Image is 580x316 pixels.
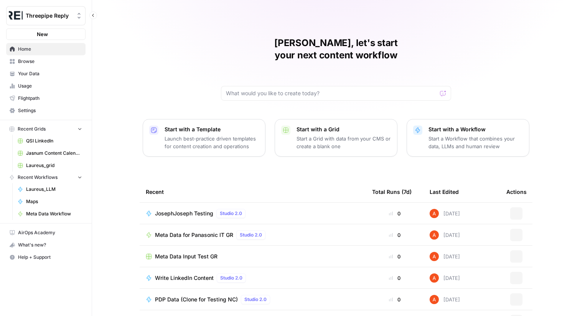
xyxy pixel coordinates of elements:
[165,135,259,150] p: Launch best-practice driven templates for content creation and operations
[14,147,86,159] a: Jasnum Content Calendar
[430,273,439,283] img: cje7zb9ux0f2nqyv5qqgv3u0jxek
[26,162,82,169] span: Laureus_grid
[220,275,242,281] span: Studio 2.0
[220,210,242,217] span: Studio 2.0
[6,6,86,25] button: Workspace: Threepipe Reply
[26,137,82,144] span: QSI LinkedIn
[430,273,460,283] div: [DATE]
[275,119,397,157] button: Start with a GridStart a Grid with data from your CMS or create a blank one
[372,274,417,282] div: 0
[18,229,82,236] span: AirOps Academy
[146,273,360,283] a: Write LinkedIn ContentStudio 2.0
[297,135,391,150] p: Start a Grid with data from your CMS or create a blank one
[244,296,267,303] span: Studio 2.0
[430,209,460,218] div: [DATE]
[7,239,85,251] div: What's new?
[430,230,460,240] div: [DATE]
[18,174,58,181] span: Recent Workflows
[143,119,265,157] button: Start with a TemplateLaunch best-practice driven templates for content creation and operations
[372,231,417,239] div: 0
[18,83,82,89] span: Usage
[26,198,82,205] span: Maps
[428,126,523,133] p: Start with a Workflow
[18,70,82,77] span: Your Data
[6,104,86,117] a: Settings
[146,295,360,304] a: PDP Data (Clone for Testing NC)Studio 2.0
[372,210,417,217] div: 0
[18,46,82,53] span: Home
[146,230,360,240] a: Meta Data for Panasonic IT GRStudio 2.0
[18,254,82,261] span: Help + Support
[6,227,86,239] a: AirOps Academy
[430,295,439,304] img: cje7zb9ux0f2nqyv5qqgv3u0jxek
[18,107,82,114] span: Settings
[430,252,460,261] div: [DATE]
[146,253,360,260] a: Meta Data Input Test GR
[6,68,86,80] a: Your Data
[26,12,72,20] span: Threepipe Reply
[18,95,82,102] span: Flightpath
[165,126,259,133] p: Start with a Template
[6,239,86,251] button: What's new?
[297,126,391,133] p: Start with a Grid
[240,232,262,238] span: Studio 2.0
[14,183,86,195] a: Laureus_LLM
[155,210,213,217] span: JosephJoseph Testing
[18,126,46,132] span: Recent Grids
[6,251,86,263] button: Help + Support
[6,123,86,135] button: Recent Grids
[14,208,86,220] a: Meta Data Workflow
[155,296,238,303] span: PDP Data (Clone for Testing NC)
[506,181,527,202] div: Actions
[407,119,529,157] button: Start with a WorkflowStart a Workflow that combines your data, LLMs and human review
[372,181,412,202] div: Total Runs (7d)
[430,209,439,218] img: cje7zb9ux0f2nqyv5qqgv3u0jxek
[14,159,86,172] a: Laureus_grid
[6,172,86,183] button: Recent Workflows
[430,230,439,240] img: cje7zb9ux0f2nqyv5qqgv3u0jxek
[155,231,233,239] span: Meta Data for Panasonic IT GR
[9,9,23,23] img: Threepipe Reply Logo
[6,43,86,55] a: Home
[146,181,360,202] div: Recent
[372,296,417,303] div: 0
[430,252,439,261] img: cje7zb9ux0f2nqyv5qqgv3u0jxek
[26,210,82,217] span: Meta Data Workflow
[226,89,437,97] input: What would you like to create today?
[6,92,86,104] a: Flightpath
[146,209,360,218] a: JosephJoseph TestingStudio 2.0
[6,55,86,68] a: Browse
[14,135,86,147] a: QSI LinkedIn
[14,195,86,208] a: Maps
[18,58,82,65] span: Browse
[37,30,48,38] span: New
[430,295,460,304] div: [DATE]
[26,186,82,193] span: Laureus_LLM
[6,28,86,40] button: New
[428,135,523,150] p: Start a Workflow that combines your data, LLMs and human review
[26,150,82,157] span: Jasnum Content Calendar
[155,274,214,282] span: Write LinkedIn Content
[6,80,86,92] a: Usage
[221,37,451,61] h1: [PERSON_NAME], let's start your next content workflow
[430,181,459,202] div: Last Edited
[372,253,417,260] div: 0
[155,253,217,260] span: Meta Data Input Test GR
